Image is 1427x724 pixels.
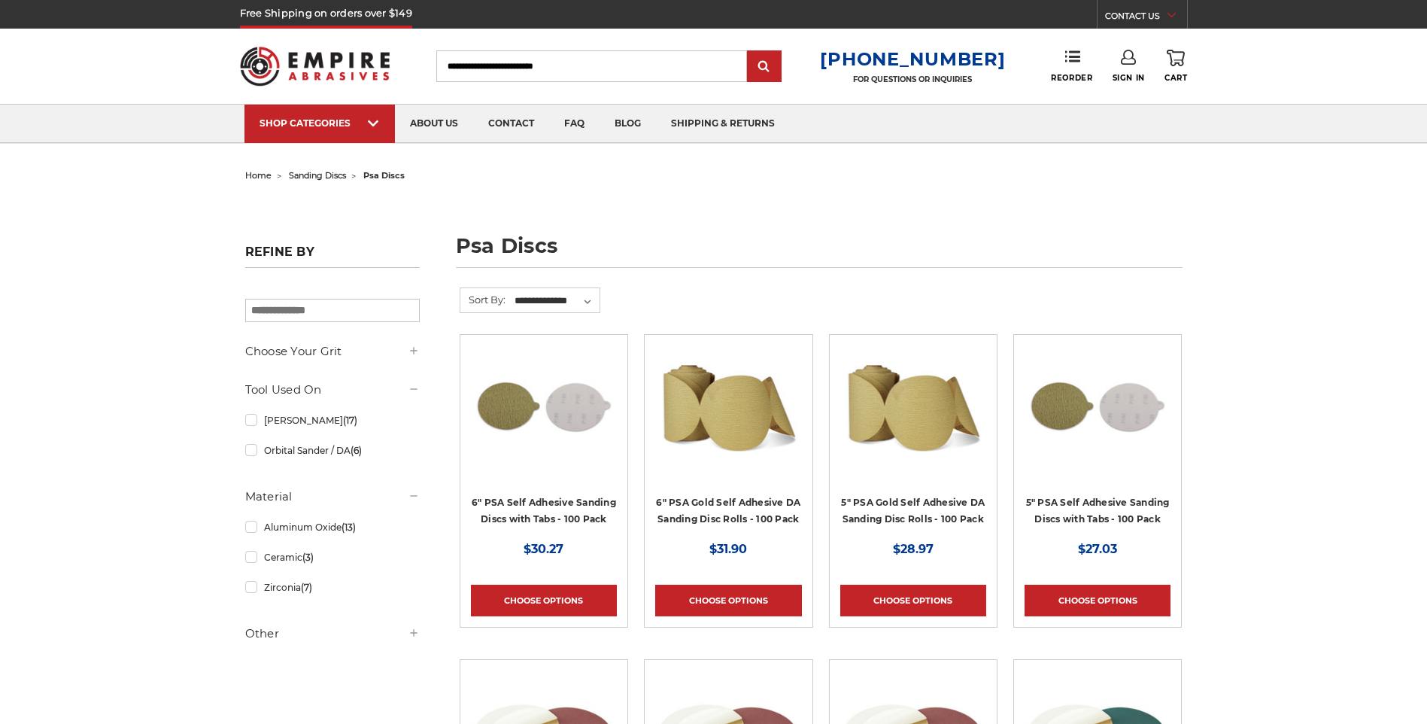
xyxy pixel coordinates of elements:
a: sanding discs [289,170,346,181]
span: (6) [351,445,362,456]
span: Reorder [1051,73,1092,83]
label: Sort By: [460,288,506,311]
a: faq [549,105,600,143]
a: Choose Options [1025,585,1170,616]
h1: psa discs [456,236,1183,268]
a: blog [600,105,656,143]
a: Zirconia(7) [245,574,420,601]
a: Cart [1164,50,1187,83]
h5: Other [245,625,420,643]
a: home [245,170,272,181]
a: Aluminum Oxide(13) [245,514,420,540]
span: $30.27 [524,542,563,556]
a: [PERSON_NAME](17) [245,407,420,433]
span: $28.97 [893,542,934,556]
h5: Material [245,488,420,506]
a: CONTACT US [1105,8,1187,29]
a: Choose Options [655,585,801,616]
img: Empire Abrasives [240,37,390,96]
a: shipping & returns [656,105,790,143]
span: (3) [302,552,314,563]
a: Orbital Sander / DA(6) [245,437,420,464]
span: (7) [301,582,312,593]
img: 6 inch psa sanding disc [471,345,617,466]
a: Ceramic(3) [245,544,420,570]
span: (17) [343,415,357,426]
span: Sign In [1113,73,1145,83]
h5: Refine by [245,245,420,268]
img: 5 inch PSA Disc [1025,345,1170,466]
img: 6" DA Sanding Discs on a Roll [655,345,801,466]
a: [PHONE_NUMBER] [820,48,1005,70]
span: psa discs [363,170,405,181]
span: $27.03 [1078,542,1117,556]
a: about us [395,105,473,143]
img: 5" Sticky Backed Sanding Discs on a roll [840,345,986,466]
input: Submit [749,52,779,82]
h5: Tool Used On [245,381,420,399]
a: 6" DA Sanding Discs on a Roll [655,345,801,538]
select: Sort By: [512,290,600,312]
a: contact [473,105,549,143]
a: Choose Options [471,585,617,616]
span: (13) [342,522,356,533]
a: Reorder [1051,50,1092,82]
div: SHOP CATEGORIES [260,117,380,129]
a: 5 inch PSA Disc [1025,345,1170,538]
p: FOR QUESTIONS OR INQUIRIES [820,75,1005,84]
a: 6 inch psa sanding disc [471,345,617,538]
a: Choose Options [840,585,986,616]
span: $31.90 [709,542,747,556]
span: Cart [1164,73,1187,83]
a: 5" Sticky Backed Sanding Discs on a roll [840,345,986,538]
h5: Choose Your Grit [245,342,420,360]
